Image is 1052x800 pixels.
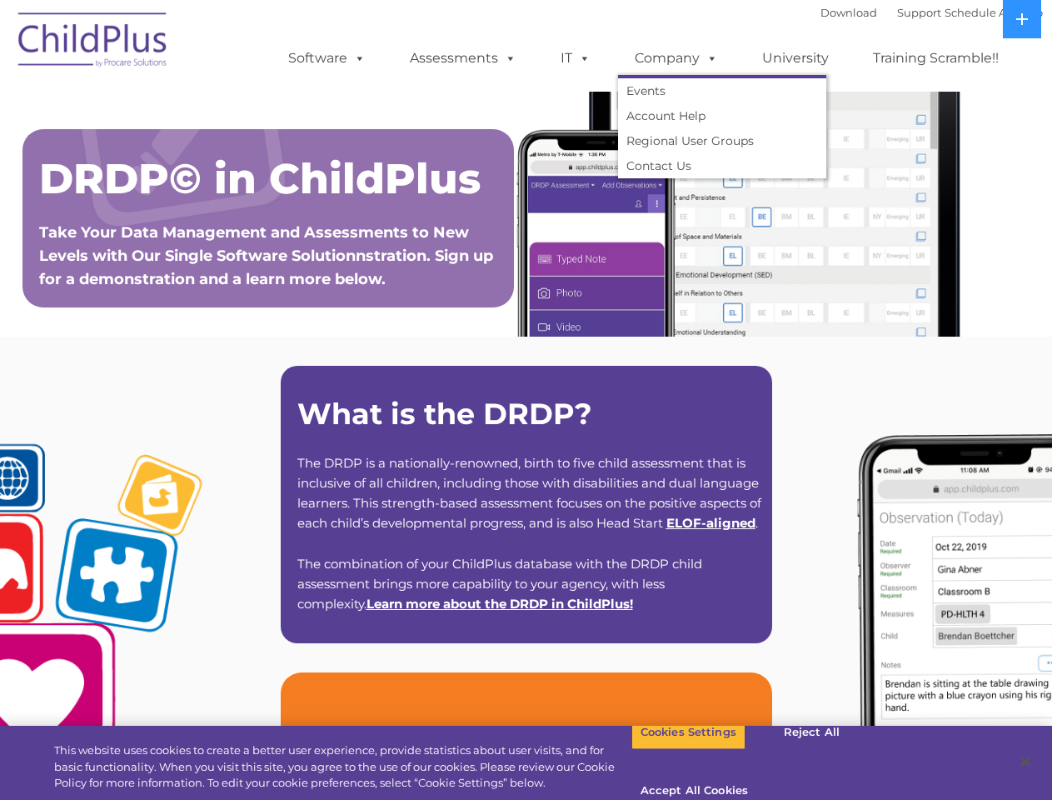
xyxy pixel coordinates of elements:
a: Assessments [393,42,533,75]
div: This website uses cookies to create a better user experience, provide statistics about user visit... [54,742,631,792]
button: Cookies Settings [631,715,745,750]
a: Learn more about the DRDP in ChildPlus [366,596,630,612]
a: Regional User Groups [618,128,826,153]
span: ! [366,596,633,612]
span: The combination of your ChildPlus database with the DRDP child assessment brings more capability ... [297,556,702,612]
a: ELOF-aligned [666,515,755,531]
font: | [820,6,1043,19]
a: Download [820,6,877,19]
strong: What is the DRDP? [297,396,592,432]
a: Company [618,42,735,75]
a: IT [544,42,607,75]
a: Software [272,42,382,75]
span: DRDP© in ChildPlus [39,153,481,204]
a: Contact Us [618,153,826,178]
a: Account Help [618,103,826,128]
a: Events [618,78,826,103]
a: Support [897,6,941,19]
a: University [745,42,845,75]
span: The DRDP is a nationally-renowned, birth to five child assessment that is inclusive of all childr... [297,455,761,531]
button: Reject All [760,715,864,750]
button: Close [1007,743,1044,780]
img: ChildPlus by Procare Solutions [10,1,177,84]
a: Schedule A Demo [945,6,1043,19]
span: Take Your Data Management and Assessments to New Levels with Our Single Software Solutionnstratio... [39,223,493,288]
a: Training Scramble!! [856,42,1015,75]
